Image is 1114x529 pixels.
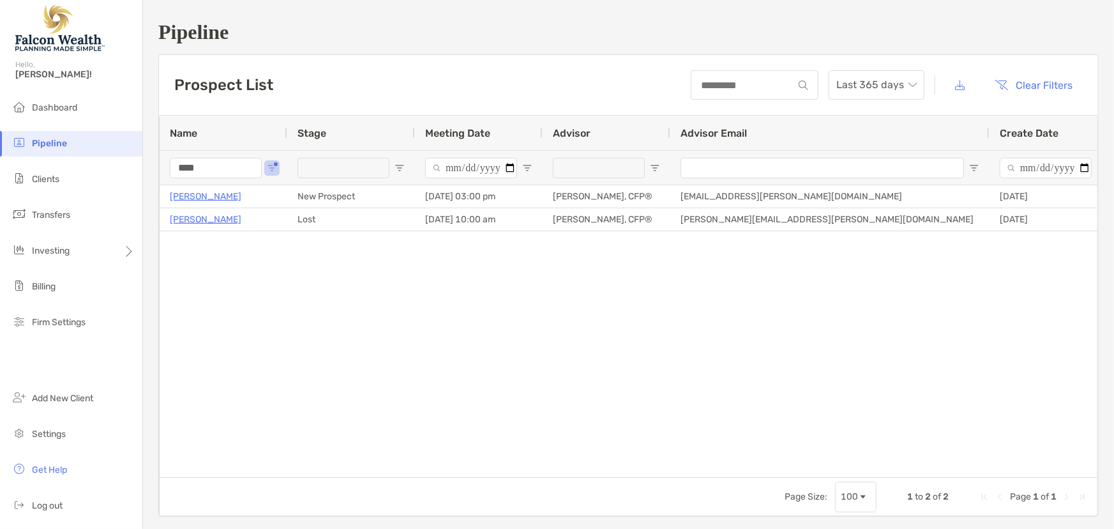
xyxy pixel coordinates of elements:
div: [EMAIL_ADDRESS][PERSON_NAME][DOMAIN_NAME] [670,185,990,208]
span: to [915,491,923,502]
span: of [933,491,941,502]
div: First Page [979,492,990,502]
div: [DATE] 10:00 am [415,208,543,231]
span: Dashboard [32,102,77,113]
h1: Pipeline [158,20,1099,44]
div: [PERSON_NAME][EMAIL_ADDRESS][PERSON_NAME][DOMAIN_NAME] [670,208,990,231]
span: Settings [32,429,66,440]
img: clients icon [11,171,27,186]
a: [PERSON_NAME] [170,211,241,227]
div: Lost [287,208,415,231]
img: settings icon [11,425,27,441]
input: Meeting Date Filter Input [425,158,517,178]
img: add_new_client icon [11,390,27,405]
span: [PERSON_NAME]! [15,69,135,80]
div: New Prospect [287,185,415,208]
span: 2 [925,491,931,502]
span: Advisor Email [681,127,747,139]
img: investing icon [11,242,27,257]
button: Open Filter Menu [522,163,532,173]
img: input icon [799,80,808,90]
input: Name Filter Input [170,158,262,178]
div: Page Size [835,482,877,512]
span: Create Date [1000,127,1058,139]
button: Open Filter Menu [969,163,979,173]
input: Create Date Filter Input [1000,158,1092,178]
button: Open Filter Menu [267,163,277,173]
span: Stage [297,127,326,139]
img: logout icon [11,497,27,512]
div: 100 [841,491,858,502]
img: transfers icon [11,206,27,222]
span: Add New Client [32,393,93,404]
span: Page [1010,491,1031,502]
button: Open Filter Menu [1097,163,1107,173]
span: Meeting Date [425,127,490,139]
div: Page Size: [785,491,827,502]
span: Get Help [32,464,67,475]
span: Investing [32,245,70,256]
span: Clients [32,174,59,185]
button: Open Filter Menu [395,163,405,173]
span: Pipeline [32,138,67,149]
img: pipeline icon [11,135,27,150]
div: Last Page [1077,492,1087,502]
span: Last 365 days [836,71,917,99]
span: 1 [1033,491,1039,502]
span: 1 [1051,491,1057,502]
span: Log out [32,500,63,511]
img: Falcon Wealth Planning Logo [15,5,105,51]
input: Advisor Email Filter Input [681,158,964,178]
span: Advisor [553,127,591,139]
div: [PERSON_NAME], CFP® [543,208,670,231]
div: [PERSON_NAME], CFP® [543,185,670,208]
img: dashboard icon [11,99,27,114]
div: Next Page [1062,492,1072,502]
span: Billing [32,281,56,292]
h3: Prospect List [174,76,273,94]
button: Open Filter Menu [650,163,660,173]
img: billing icon [11,278,27,293]
img: firm-settings icon [11,314,27,329]
img: get-help icon [11,461,27,477]
span: 2 [943,491,949,502]
span: 1 [907,491,913,502]
div: [DATE] 03:00 pm [415,185,543,208]
button: Clear Filters [986,71,1083,99]
span: Firm Settings [32,317,86,328]
div: Previous Page [995,492,1005,502]
span: Transfers [32,210,70,220]
span: Name [170,127,197,139]
a: [PERSON_NAME] [170,188,241,204]
span: of [1041,491,1049,502]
